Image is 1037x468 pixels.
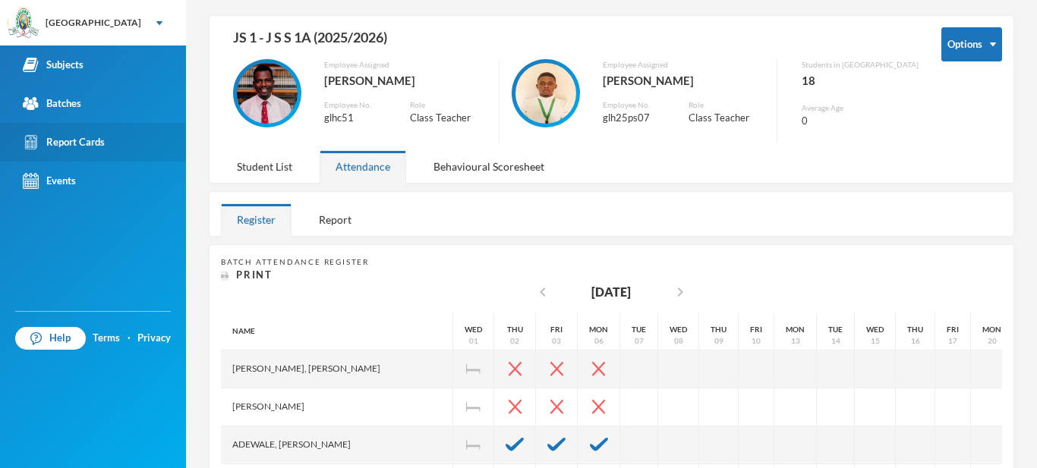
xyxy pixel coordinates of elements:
[46,16,141,30] div: [GEOGRAPHIC_DATA]
[221,257,369,266] span: Batch Attendance Register
[689,111,765,126] div: Class Teacher
[324,99,387,111] div: Employee No.
[802,102,919,114] div: Average Age
[550,324,563,335] div: Fri
[93,331,120,346] a: Terms
[632,324,646,335] div: Tue
[802,59,919,71] div: Students in [GEOGRAPHIC_DATA]
[410,111,487,126] div: Class Teacher
[221,203,292,236] div: Register
[23,134,105,150] div: Report Cards
[23,57,84,73] div: Subjects
[469,335,478,347] div: 01
[671,283,689,301] i: chevron_right
[236,269,273,281] span: Print
[831,335,840,347] div: 14
[911,335,920,347] div: 16
[714,335,723,347] div: 09
[603,71,766,90] div: [PERSON_NAME]
[941,27,1002,61] button: Options
[594,335,604,347] div: 06
[948,335,957,347] div: 17
[23,96,81,112] div: Batches
[418,150,560,183] div: Behavioural Scoresheet
[320,150,406,183] div: Attendance
[791,335,800,347] div: 13
[221,313,453,350] div: Name
[534,283,552,301] i: chevron_left
[324,111,387,126] div: glhc51
[507,324,523,335] div: Thu
[982,324,1001,335] div: Mon
[515,63,576,124] img: EMPLOYEE
[23,173,76,189] div: Events
[589,324,608,335] div: Mon
[221,150,308,183] div: Student List
[871,335,880,347] div: 15
[603,59,766,71] div: Employee Assigned
[866,324,884,335] div: Wed
[453,388,494,426] div: Independence Day
[802,71,919,90] div: 18
[221,388,453,426] div: [PERSON_NAME]
[711,324,727,335] div: Thu
[221,350,453,388] div: [PERSON_NAME], [PERSON_NAME]
[947,324,959,335] div: Fri
[410,99,487,111] div: Role
[802,114,919,129] div: 0
[750,324,762,335] div: Fri
[689,99,765,111] div: Role
[786,324,805,335] div: Mon
[674,335,683,347] div: 08
[221,27,919,59] div: JS 1 - J S S 1A (2025/2026)
[591,283,631,301] div: [DATE]
[510,335,519,347] div: 02
[137,331,171,346] a: Privacy
[8,8,39,39] img: logo
[453,426,494,464] div: Independence Day
[453,350,494,388] div: Independence Day
[15,327,86,350] a: Help
[465,324,482,335] div: Wed
[324,71,487,90] div: [PERSON_NAME]
[670,324,687,335] div: Wed
[221,426,453,464] div: Adewale, [PERSON_NAME]
[603,99,666,111] div: Employee No.
[907,324,923,335] div: Thu
[988,335,997,347] div: 20
[237,63,298,124] img: EMPLOYEE
[603,111,666,126] div: glh25ps07
[128,331,131,346] div: ·
[828,324,843,335] div: Tue
[303,203,367,236] div: Report
[324,59,487,71] div: Employee Assigned
[752,335,761,347] div: 10
[552,335,561,347] div: 03
[635,335,644,347] div: 07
